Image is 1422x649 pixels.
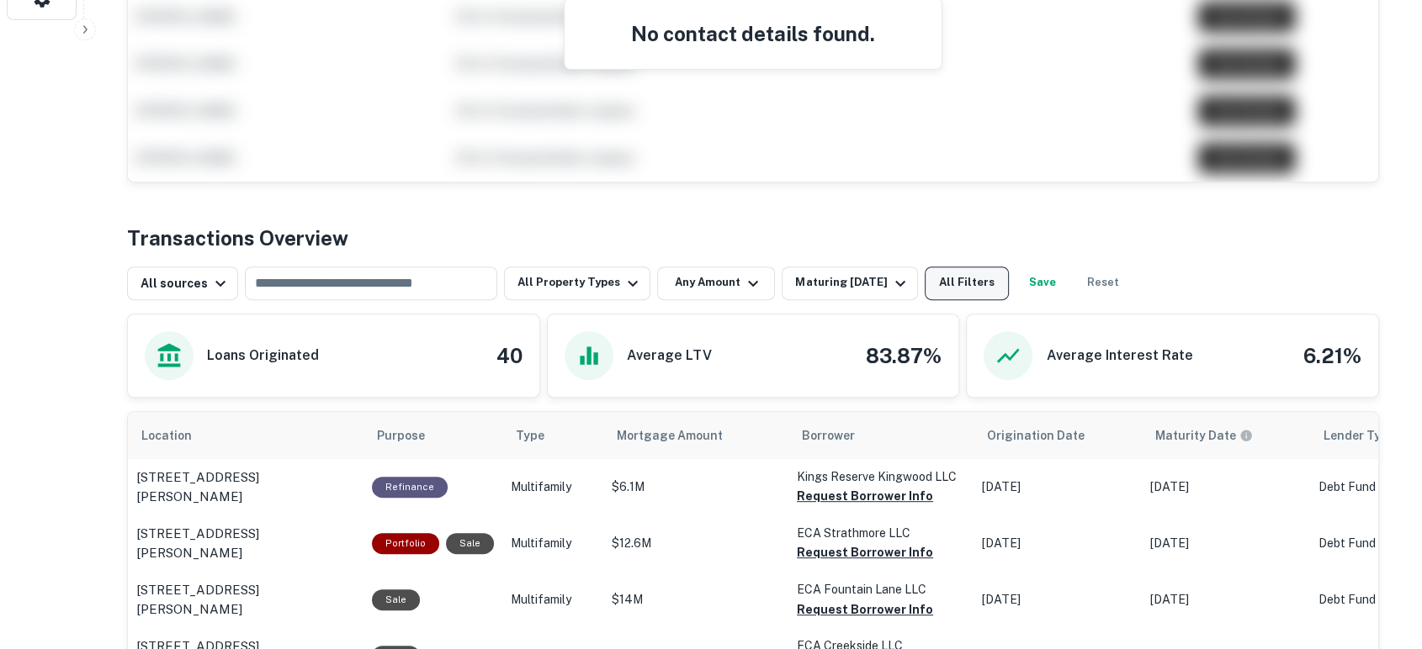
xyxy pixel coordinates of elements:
[372,533,439,554] div: This is a portfolio loan with 7 properties
[504,266,650,300] button: All Property Types
[612,535,780,552] p: $12.6M
[797,580,965,599] p: ECA Fountain Lane LLC
[1155,426,1253,445] div: Maturity dates displayed may be estimated. Please contact the lender for the most accurate maturi...
[372,477,448,498] div: This loan purpose was for refinancing
[502,412,603,459] th: Type
[1016,266,1069,300] button: Save your search to get updates of matches that match your search criteria.
[802,425,855,446] span: Borrower
[925,266,1009,300] button: All Filters
[372,589,420,610] div: Sale
[617,425,745,446] span: Mortgage Amount
[511,535,595,552] p: Multifamily
[627,346,712,366] h6: Average LTV
[603,412,788,459] th: Mortgage Amount
[127,223,348,253] h4: Transactions Overview
[982,591,1133,609] p: [DATE]
[496,340,523,371] h4: 40
[866,340,942,371] h4: 83.87%
[795,273,910,293] div: Maturing [DATE]
[797,599,933,620] button: Request Borrower Info
[585,18,921,49] h4: No contact details found.
[1155,426,1275,445] span: Maturity dates displayed may be estimated. Please contact the lender for the most accurate maturi...
[1150,478,1302,496] p: [DATE]
[612,591,780,609] p: $14M
[1150,535,1302,552] p: [DATE]
[1150,591,1302,609] p: [DATE]
[511,478,595,496] p: Multifamily
[141,273,231,293] div: All sources
[797,542,933,562] button: Request Borrower Info
[1076,266,1130,300] button: Reset
[516,425,566,446] span: Type
[127,266,238,300] button: All sources
[207,346,319,366] h6: Loans Originated
[987,425,1106,446] span: Origination Date
[136,580,355,620] a: [STREET_ADDRESS][PERSON_NAME]
[136,467,355,507] a: [STREET_ADDRESS][PERSON_NAME]
[797,467,965,486] p: Kings Reserve Kingwood LLC
[797,486,933,506] button: Request Borrower Info
[797,524,965,542] p: ECA Strathmore LLC
[1046,346,1192,366] h6: Average Interest Rate
[446,533,494,554] div: Sale
[1338,514,1422,595] iframe: Chat Widget
[1324,425,1395,446] span: Lender Type
[657,266,775,300] button: Any Amount
[788,412,974,459] th: Borrower
[1155,426,1236,445] h6: Maturity Date
[1142,412,1310,459] th: Maturity dates displayed may be estimated. Please contact the lender for the most accurate maturi...
[363,412,502,459] th: Purpose
[128,412,363,459] th: Location
[511,591,595,609] p: Multifamily
[141,425,214,446] span: Location
[982,478,1133,496] p: [DATE]
[377,425,447,446] span: Purpose
[136,524,355,563] a: [STREET_ADDRESS][PERSON_NAME]
[612,478,780,496] p: $6.1M
[982,535,1133,552] p: [DATE]
[974,412,1142,459] th: Origination Date
[1303,340,1361,371] h4: 6.21%
[782,266,917,300] button: Maturing [DATE]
